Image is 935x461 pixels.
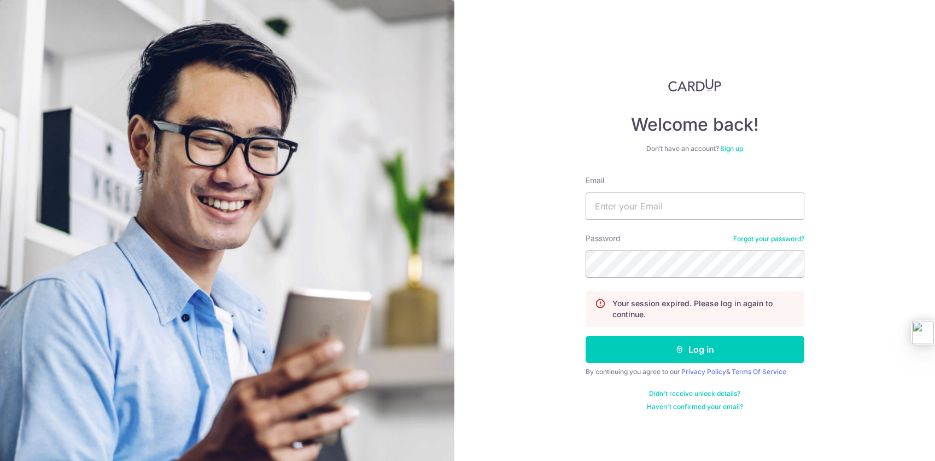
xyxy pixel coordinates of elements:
a: Haven't confirmed your email? [647,402,743,411]
h4: Welcome back! [586,114,804,136]
a: Sign up [720,144,743,153]
a: Forgot your password? [733,235,804,243]
label: Password [586,233,621,244]
a: Terms Of Service [732,367,786,376]
a: Privacy Policy [681,367,726,376]
div: Don’t have an account? [586,144,804,153]
a: Didn't receive unlock details? [649,389,740,398]
button: Log in [586,336,804,363]
input: Enter your Email [586,192,804,220]
p: Your session expired. Please log in again to continue. [612,298,795,320]
img: CardUp Logo [668,79,722,92]
label: Email [586,175,604,186]
div: By continuing you agree to our & [586,367,804,376]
